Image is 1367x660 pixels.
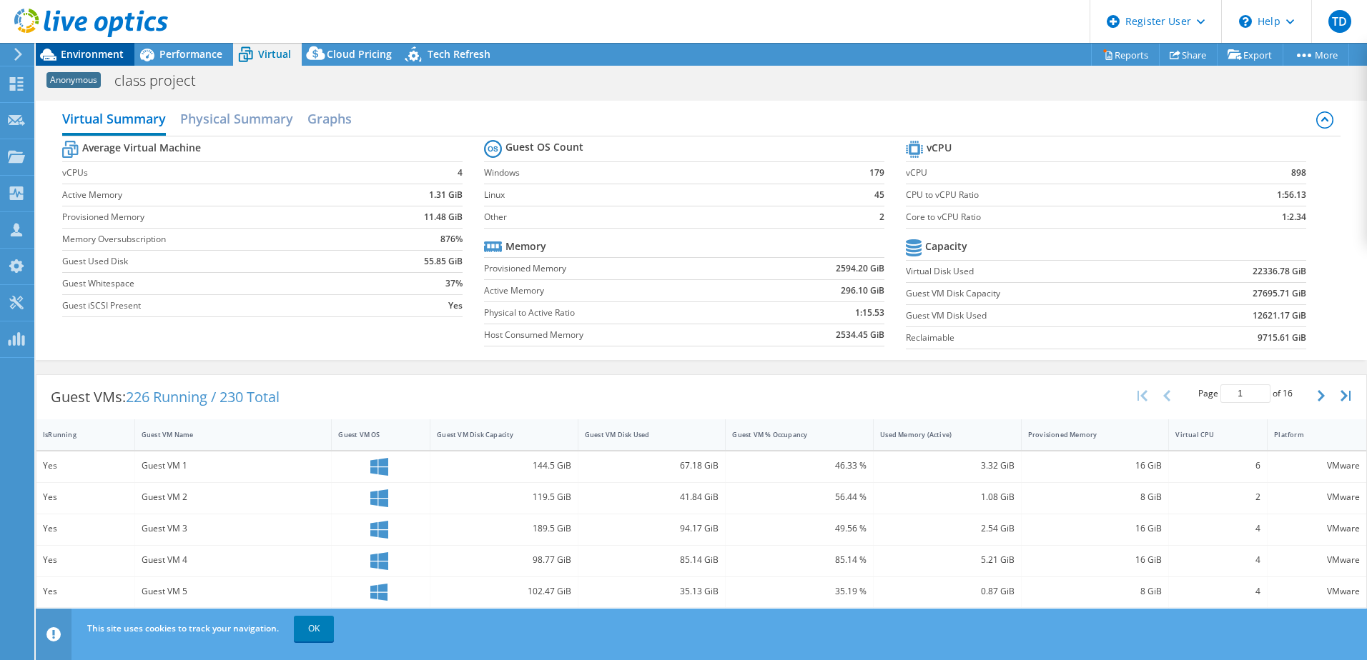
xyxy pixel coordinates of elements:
[1282,210,1306,224] b: 1:2.34
[437,552,571,568] div: 98.77 GiB
[62,254,375,269] label: Guest Used Disk
[906,264,1168,279] label: Virtual Disk Used
[437,458,571,474] div: 144.5 GiB
[1274,552,1360,568] div: VMware
[437,521,571,536] div: 189.5 GiB
[1283,44,1349,66] a: More
[108,73,218,89] h1: class project
[732,489,867,505] div: 56.44 %
[142,430,308,439] div: Guest VM Name
[1175,489,1260,505] div: 2
[1028,521,1163,536] div: 16 GiB
[126,387,280,406] span: 226 Running / 230 Total
[429,188,463,202] b: 1.31 GiB
[1028,552,1163,568] div: 16 GiB
[338,430,406,439] div: Guest VM OS
[879,210,884,224] b: 2
[62,299,375,313] label: Guest iSCSI Present
[906,188,1201,202] label: CPU to vCPU Ratio
[880,584,1015,599] div: 0.87 GiB
[62,104,166,136] h2: Virtual Summary
[1253,286,1306,301] b: 27695.71 GiB
[927,141,952,155] b: vCPU
[43,521,128,536] div: Yes
[484,306,759,320] label: Physical to Active Ratio
[294,616,334,641] a: OK
[1175,430,1243,439] div: Virtual CPU
[1274,584,1360,599] div: VMware
[732,552,867,568] div: 85.14 %
[1277,188,1306,202] b: 1:56.13
[1253,264,1306,279] b: 22336.78 GiB
[1091,44,1160,66] a: Reports
[1253,309,1306,323] b: 12621.17 GiB
[437,584,571,599] div: 102.47 GiB
[43,584,128,599] div: Yes
[445,276,463,291] b: 37%
[1283,387,1293,399] span: 16
[869,166,884,180] b: 179
[880,489,1015,505] div: 1.08 GiB
[732,584,867,599] div: 35.19 %
[62,232,375,246] label: Memory Oversubscription
[841,284,884,298] b: 296.10 GiB
[505,140,583,154] b: Guest OS Count
[1291,166,1306,180] b: 898
[1274,489,1360,505] div: VMware
[585,584,719,599] div: 35.13 GiB
[62,276,375,291] label: Guest Whitespace
[925,239,967,254] b: Capacity
[43,430,111,439] div: IsRunning
[906,331,1168,345] label: Reclaimable
[484,328,759,342] label: Host Consumed Memory
[880,552,1015,568] div: 5.21 GiB
[61,47,124,61] span: Environment
[142,458,325,474] div: Guest VM 1
[1274,430,1343,439] div: Platform
[437,489,571,505] div: 119.5 GiB
[1028,584,1163,599] div: 8 GiB
[458,166,463,180] b: 4
[1175,521,1260,536] div: 4
[880,430,997,439] div: Used Memory (Active)
[43,458,128,474] div: Yes
[159,47,222,61] span: Performance
[327,47,392,61] span: Cloud Pricing
[484,261,759,276] label: Provisioned Memory
[585,521,719,536] div: 94.17 GiB
[484,166,831,180] label: Windows
[585,430,702,439] div: Guest VM Disk Used
[906,210,1201,224] label: Core to vCPU Ratio
[1028,430,1145,439] div: Provisioned Memory
[1175,584,1260,599] div: 4
[732,430,849,439] div: Guest VM % Occupancy
[142,521,325,536] div: Guest VM 3
[1274,521,1360,536] div: VMware
[880,458,1015,474] div: 3.32 GiB
[906,309,1168,323] label: Guest VM Disk Used
[585,552,719,568] div: 85.14 GiB
[437,430,554,439] div: Guest VM Disk Capacity
[484,188,831,202] label: Linux
[1274,458,1360,474] div: VMware
[142,584,325,599] div: Guest VM 5
[142,552,325,568] div: Guest VM 4
[180,104,293,133] h2: Physical Summary
[307,104,352,133] h2: Graphs
[1328,10,1351,33] span: TD
[428,47,490,61] span: Tech Refresh
[855,306,884,320] b: 1:15.53
[836,328,884,342] b: 2534.45 GiB
[87,622,279,634] span: This site uses cookies to track your navigation.
[732,458,867,474] div: 46.33 %
[732,521,867,536] div: 49.56 %
[1239,15,1252,28] svg: \n
[585,489,719,505] div: 41.84 GiB
[880,521,1015,536] div: 2.54 GiB
[1217,44,1283,66] a: Export
[46,72,101,88] span: Anonymous
[1258,331,1306,345] b: 9715.61 GiB
[258,47,291,61] span: Virtual
[440,232,463,246] b: 876%
[424,254,463,269] b: 55.85 GiB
